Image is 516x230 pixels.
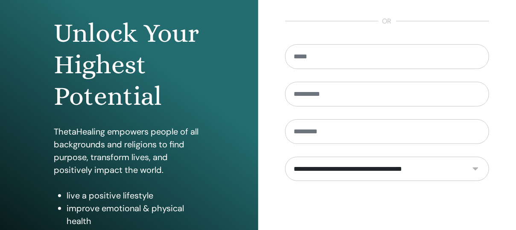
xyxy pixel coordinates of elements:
[67,202,204,227] li: improve emotional & physical health
[378,16,396,26] span: or
[54,17,204,112] h1: Unlock Your Highest Potential
[322,194,452,227] iframe: reCAPTCHA
[54,125,204,176] p: ThetaHealing empowers people of all backgrounds and religions to find purpose, transform lives, a...
[67,189,204,202] li: live a positive lifestyle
